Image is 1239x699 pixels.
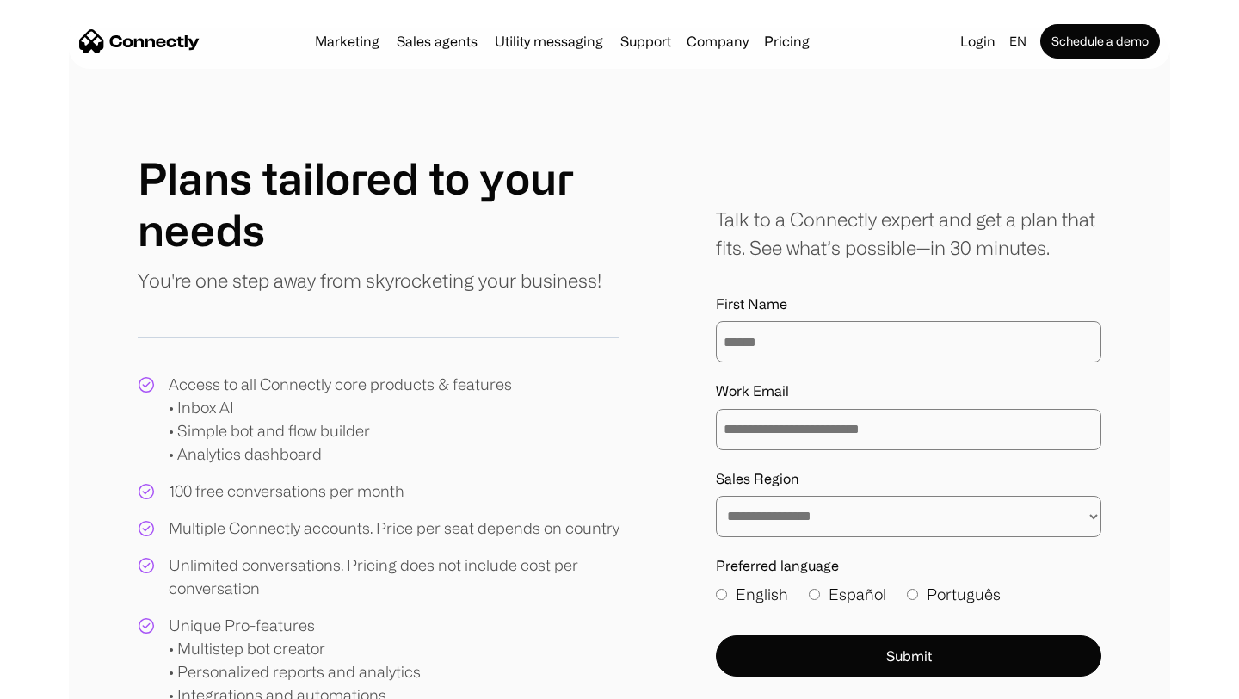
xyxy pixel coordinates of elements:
[809,583,886,606] label: Español
[1040,24,1160,59] a: Schedule a demo
[716,583,788,606] label: English
[716,589,727,600] input: English
[488,34,610,48] a: Utility messaging
[907,589,918,600] input: Português
[907,583,1001,606] label: Português
[138,266,601,294] p: You're one step away from skyrocketing your business!
[687,29,749,53] div: Company
[1009,29,1026,53] div: en
[138,152,619,256] h1: Plans tailored to your needs
[169,373,512,466] div: Access to all Connectly core products & features • Inbox AI • Simple bot and flow builder • Analy...
[308,34,386,48] a: Marketing
[1002,29,1037,53] div: en
[809,589,820,600] input: Español
[681,29,754,53] div: Company
[390,34,484,48] a: Sales agents
[79,28,200,54] a: home
[169,479,404,503] div: 100 free conversations per month
[716,296,1101,312] label: First Name
[716,471,1101,487] label: Sales Region
[17,667,103,693] aside: Language selected: English
[169,517,619,540] div: Multiple Connectly accounts. Price per seat depends on country
[169,554,619,600] div: Unlimited conversations. Pricing does not include cost per conversation
[716,205,1101,262] div: Talk to a Connectly expert and get a plan that fits. See what’s possible—in 30 minutes.
[34,669,103,693] ul: Language list
[716,558,1101,574] label: Preferred language
[716,383,1101,399] label: Work Email
[757,34,817,48] a: Pricing
[716,635,1101,677] button: Submit
[953,29,1002,53] a: Login
[613,34,678,48] a: Support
